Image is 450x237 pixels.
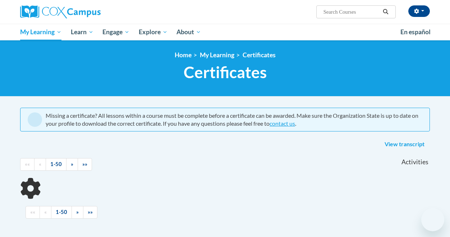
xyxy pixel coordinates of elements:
span: En español [400,28,431,36]
div: Missing a certificate? All lessons within a course must be complete before a certificate can be a... [46,112,422,128]
a: Next [66,158,78,171]
span: Engage [102,28,129,36]
div: Main menu [15,24,435,40]
a: 1-50 [51,206,72,219]
a: 1-50 [46,158,66,171]
a: Engage [98,24,134,40]
button: Account Settings [408,5,430,17]
a: Previous [40,206,51,219]
span: « [44,209,47,215]
span: » [76,209,79,215]
a: My Learning [15,24,66,40]
span: »» [88,209,93,215]
img: Cox Campus [20,5,101,18]
a: Begining [20,158,35,171]
a: My Learning [200,51,234,59]
a: Cox Campus [20,5,150,18]
iframe: Button to launch messaging window [421,208,444,231]
a: Previous [34,158,46,171]
button: Search [380,8,391,16]
span: About [176,28,201,36]
a: contact us [270,120,295,127]
a: About [172,24,206,40]
a: Next [72,206,83,219]
a: Home [175,51,192,59]
span: »» [82,161,87,167]
span: «« [25,161,30,167]
a: En español [396,24,435,40]
a: Learn [66,24,98,40]
a: Certificates [243,51,276,59]
span: «« [30,209,35,215]
span: Activities [401,158,428,166]
span: « [39,161,41,167]
a: Explore [134,24,172,40]
span: » [71,161,73,167]
a: Begining [26,206,40,219]
a: End [83,206,97,219]
span: Explore [139,28,167,36]
span: Learn [71,28,93,36]
a: View transcript [379,139,430,150]
span: Certificates [184,63,267,82]
a: End [78,158,92,171]
span: My Learning [20,28,61,36]
input: Search Courses [323,8,380,16]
